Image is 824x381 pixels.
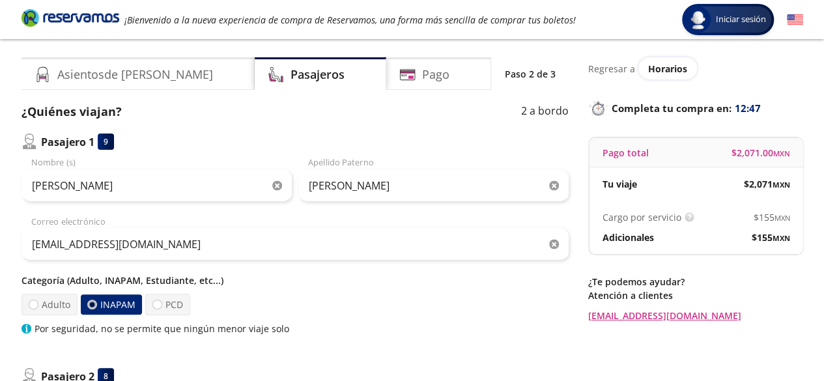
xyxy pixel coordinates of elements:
[291,66,345,83] h4: Pasajeros
[124,14,576,26] em: ¡Bienvenido a la nueva experiencia de compra de Reservamos, una forma más sencilla de comprar tus...
[21,8,119,31] a: Brand Logo
[744,177,790,191] span: $ 2,071
[735,101,761,116] span: 12:47
[588,99,803,117] p: Completa tu compra en :
[773,233,790,243] small: MXN
[773,180,790,190] small: MXN
[21,169,292,202] input: Nombre (s)
[21,8,119,27] i: Brand Logo
[588,275,803,289] p: ¿Te podemos ayudar?
[588,289,803,302] p: Atención a clientes
[21,294,77,315] label: Adulto
[422,66,449,83] h4: Pago
[732,146,790,160] span: $ 2,071.00
[773,148,790,158] small: MXN
[588,62,635,76] p: Regresar a
[21,228,569,261] input: Correo electrónico
[521,103,569,120] p: 2 a bordo
[21,274,569,287] p: Categoría (Adulto, INAPAM, Estudiante, etc...)
[603,177,637,191] p: Tu viaje
[603,210,681,224] p: Cargo por servicio
[754,210,790,224] span: $ 155
[35,322,289,335] p: Por seguridad, no se permite que ningún menor viaje solo
[145,294,190,315] label: PCD
[80,294,141,315] label: INAPAM
[21,103,122,120] p: ¿Quiénes viajan?
[774,213,790,223] small: MXN
[752,231,790,244] span: $ 155
[588,309,803,322] a: [EMAIL_ADDRESS][DOMAIN_NAME]
[57,66,213,83] h4: Asientos de [PERSON_NAME]
[41,134,94,150] p: Pasajero 1
[648,63,687,75] span: Horarios
[588,57,803,79] div: Regresar a ver horarios
[603,231,654,244] p: Adicionales
[787,12,803,28] button: English
[298,169,569,202] input: Apellido Paterno
[603,146,649,160] p: Pago total
[505,67,556,81] p: Paso 2 de 3
[711,13,771,26] span: Iniciar sesión
[98,134,114,150] div: 9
